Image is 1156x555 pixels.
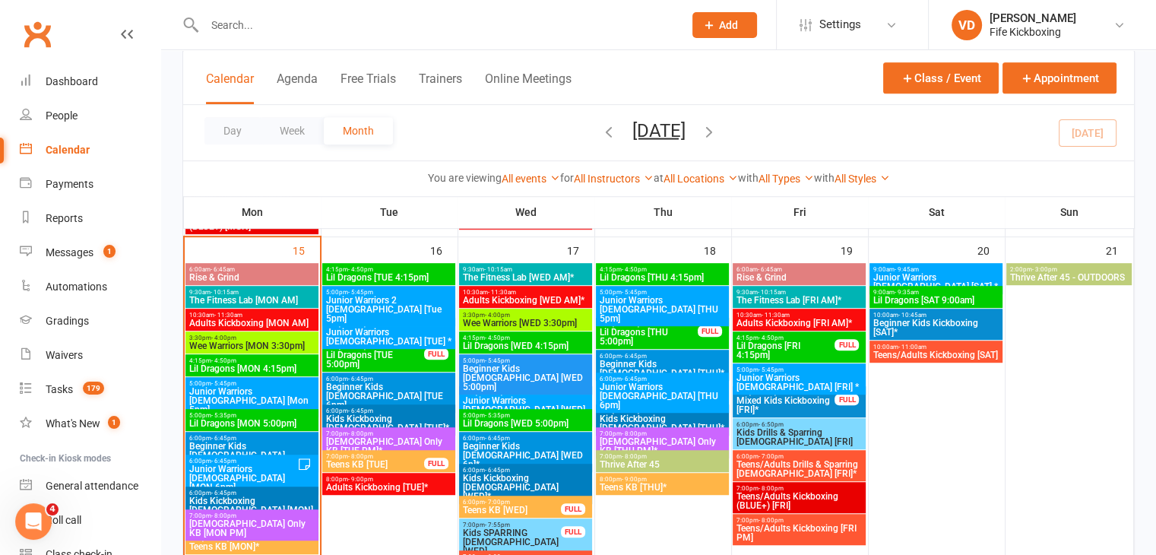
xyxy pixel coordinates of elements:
[20,65,160,99] a: Dashboard
[46,514,81,526] div: Roll call
[736,296,863,305] span: The Fitness Lab [FRI AM]*
[46,503,59,515] span: 4
[46,144,90,156] div: Calendar
[736,373,863,392] span: Junior Warriors [DEMOGRAPHIC_DATA] [FRI] *
[325,453,425,460] span: 7:00pm
[736,428,863,446] span: Kids Drills & Sparring [DEMOGRAPHIC_DATA] [FRI]
[704,237,731,262] div: 18
[200,14,673,36] input: Search...
[632,119,686,141] button: [DATE]
[188,319,315,328] span: Adults Kickboxing [MON AM]
[293,237,320,262] div: 15
[20,167,160,201] a: Payments
[731,196,868,228] th: Fri
[462,289,589,296] span: 10:30am
[736,492,863,510] span: Teens/Adults Kickboxing (BLUE+) [FRI]
[599,460,726,469] span: Thrive After 45
[990,25,1076,39] div: Fife Kickboxing
[599,476,726,483] span: 8:00pm
[325,266,452,273] span: 4:15pm
[340,71,396,104] button: Free Trials
[599,289,726,296] span: 5:00pm
[424,458,448,469] div: FULL
[835,173,890,185] a: All Styles
[211,289,239,296] span: - 10:15am
[654,172,664,184] strong: at
[719,19,738,31] span: Add
[188,412,315,419] span: 5:00pm
[348,289,373,296] span: - 5:45pm
[424,348,448,360] div: FULL
[622,453,647,460] span: - 8:00pm
[211,335,236,341] span: - 4:00pm
[599,266,726,273] span: 4:15pm
[736,396,835,414] span: Mixed Kids Kickboxing [FRI]*
[622,289,647,296] span: - 5:45pm
[188,542,315,551] span: Teens KB [MON]*
[462,412,589,419] span: 5:00pm
[20,469,160,503] a: General attendance kiosk mode
[819,8,861,42] span: Settings
[599,430,726,437] span: 7:00pm
[485,312,510,319] span: - 4:00pm
[188,341,315,350] span: Wee Warriors [MON 3:30pm]
[324,117,393,144] button: Month
[214,312,242,319] span: - 11:30am
[599,328,698,346] span: Lil Dragons [THU 5:00pm]
[664,173,738,185] a: All Locations
[599,273,726,282] span: Lil Dragons [THU 4:15pm]
[188,435,315,442] span: 6:00pm
[46,212,83,224] div: Reports
[188,364,315,373] span: Lil Dragons [MON 4:15pm]
[462,419,589,428] span: Lil Dragons [WED 5:00pm]
[211,490,236,496] span: - 6:45pm
[462,266,589,273] span: 9:30am
[873,319,999,337] span: Beginner Kids Kickboxing [SAT]*
[736,266,863,273] span: 6:00am
[738,172,759,184] strong: with
[759,173,814,185] a: All Types
[325,476,452,483] span: 8:00pm
[188,496,315,515] span: Kids Kickboxing [DEMOGRAPHIC_DATA] [MON]
[462,499,562,506] span: 6:00pm
[814,172,835,184] strong: with
[325,460,425,469] span: Teens KB [TUE]
[898,312,926,319] span: - 10:45am
[883,62,999,94] button: Class / Event
[898,344,926,350] span: - 11:00am
[759,453,784,460] span: - 7:00pm
[1005,196,1134,228] th: Sun
[736,312,863,319] span: 10:30am
[758,289,786,296] span: - 10:15am
[261,117,324,144] button: Week
[188,519,315,538] span: [DEMOGRAPHIC_DATA] Only KB [MON PM]
[762,312,790,319] span: - 11:30am
[462,396,589,423] span: Junior Warriors [DEMOGRAPHIC_DATA] [WED] *
[188,357,315,364] span: 4:15pm
[736,319,863,328] span: Adults Kickboxing [FRI AM]*
[841,237,868,262] div: 19
[868,196,1005,228] th: Sat
[20,236,160,270] a: Messages 1
[188,419,315,428] span: Lil Dragons [MON 5:00pm]
[46,281,107,293] div: Automations
[485,522,510,528] span: - 7:55pm
[428,172,502,184] strong: You are viewing
[485,499,510,506] span: - 7:00pm
[594,196,731,228] th: Thu
[211,412,236,419] span: - 5:35pm
[462,467,589,474] span: 6:00pm
[277,71,318,104] button: Agenda
[736,341,835,360] span: Lil Dragons [FRI 4:15pm]
[188,465,297,492] span: Junior Warriors [DEMOGRAPHIC_DATA] [MON 6pm]
[561,526,585,538] div: FULL
[188,273,315,282] span: Rise & Grind
[188,335,315,341] span: 3:30pm
[599,382,726,410] span: Junior Warriors [DEMOGRAPHIC_DATA] [THU 6pm]
[736,273,863,282] span: Rise & Grind
[325,382,452,410] span: Beginner Kids [DEMOGRAPHIC_DATA] [TUE 6pm]
[204,117,261,144] button: Day
[20,201,160,236] a: Reports
[1032,266,1057,273] span: - 3:00pm
[692,12,757,38] button: Add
